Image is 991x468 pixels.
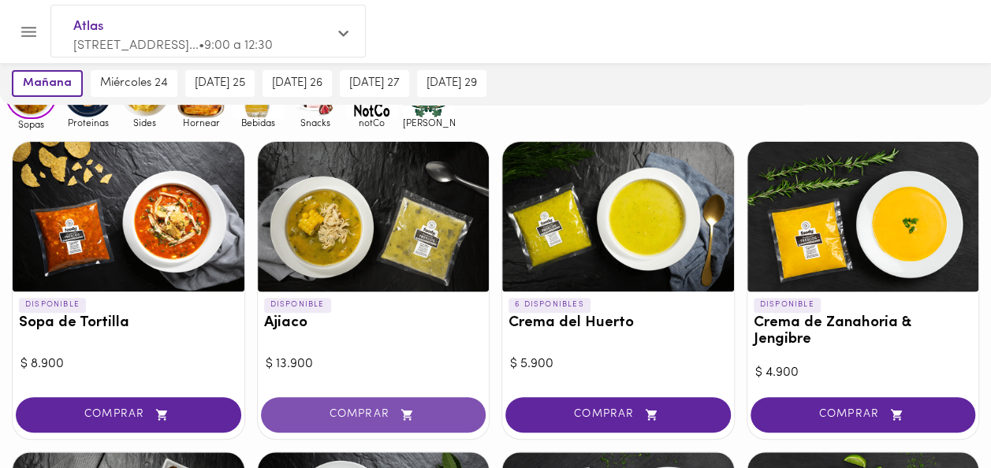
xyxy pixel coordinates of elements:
[261,397,486,433] button: COMPRAR
[73,39,273,52] span: [STREET_ADDRESS]... • 9:00 a 12:30
[263,70,332,97] button: [DATE] 26
[264,298,331,312] p: DISPONIBLE
[6,119,57,129] span: Sopas
[264,315,483,332] h3: Ajiaco
[509,315,728,332] h3: Crema del Huerto
[525,408,711,422] span: COMPRAR
[340,70,409,97] button: [DATE] 27
[62,117,114,128] span: Proteinas
[195,76,245,91] span: [DATE] 25
[91,70,177,97] button: miércoles 24
[35,408,222,422] span: COMPRAR
[19,315,238,332] h3: Sopa de Tortilla
[272,76,322,91] span: [DATE] 26
[346,117,397,128] span: notCo
[20,355,237,373] div: $ 8.900
[747,142,979,292] div: Crema de Zanahoria & Jengibre
[281,408,467,422] span: COMPRAR
[185,70,255,97] button: [DATE] 25
[23,76,72,91] span: mañana
[16,397,241,433] button: COMPRAR
[349,76,400,91] span: [DATE] 27
[754,298,821,312] p: DISPONIBLE
[751,397,976,433] button: COMPRAR
[502,142,734,292] div: Crema del Huerto
[12,70,83,97] button: mañana
[289,117,341,128] span: Snacks
[417,70,486,97] button: [DATE] 29
[13,142,244,292] div: Sopa de Tortilla
[119,117,170,128] span: Sides
[900,377,975,452] iframe: Messagebird Livechat Widget
[233,117,284,128] span: Bebidas
[770,408,956,422] span: COMPRAR
[258,142,490,292] div: Ajiaco
[403,117,454,128] span: [PERSON_NAME]
[754,315,973,348] h3: Crema de Zanahoria & Jengibre
[19,298,86,312] p: DISPONIBLE
[176,117,227,128] span: Hornear
[266,355,482,373] div: $ 13.900
[9,13,48,51] button: Menu
[73,17,327,37] span: Atlas
[509,298,591,312] p: 6 DISPONIBLES
[755,364,971,382] div: $ 4.900
[510,355,726,373] div: $ 5.900
[100,76,168,91] span: miércoles 24
[505,397,731,433] button: COMPRAR
[427,76,477,91] span: [DATE] 29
